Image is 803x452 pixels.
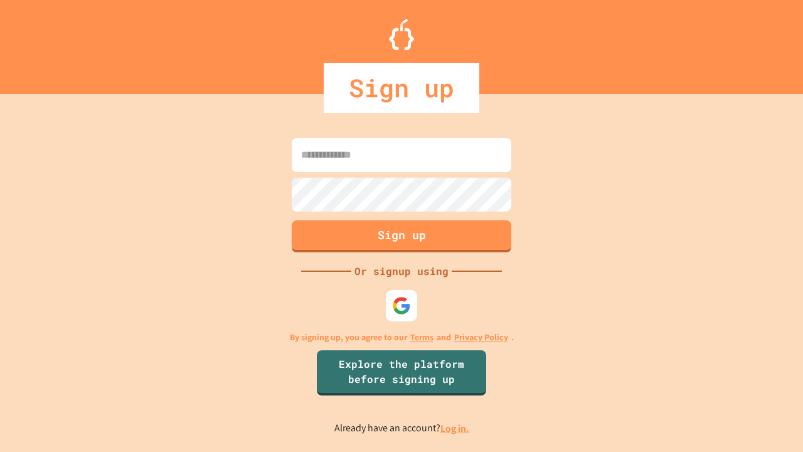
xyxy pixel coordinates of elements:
[351,264,452,279] div: Or signup using
[324,63,479,113] div: Sign up
[334,421,469,436] p: Already have an account?
[454,331,508,344] a: Privacy Policy
[389,19,414,50] img: Logo.svg
[410,331,433,344] a: Terms
[290,331,514,344] p: By signing up, you agree to our and .
[392,296,411,315] img: google-icon.svg
[292,220,511,252] button: Sign up
[440,422,469,435] a: Log in.
[317,350,486,395] a: Explore the platform before signing up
